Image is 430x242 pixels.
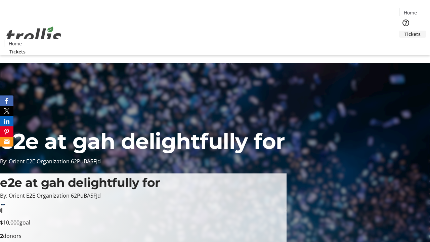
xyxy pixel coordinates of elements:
a: Home [399,9,421,16]
button: Cart [399,38,413,51]
span: Home [9,40,22,47]
span: Home [404,9,417,16]
span: Tickets [404,31,421,38]
a: Tickets [399,31,426,38]
img: Orient E2E Organization 62PuBA5FJd's Logo [4,19,64,53]
a: Tickets [4,48,31,55]
a: Home [4,40,26,47]
span: Tickets [9,48,26,55]
button: Help [399,16,413,30]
